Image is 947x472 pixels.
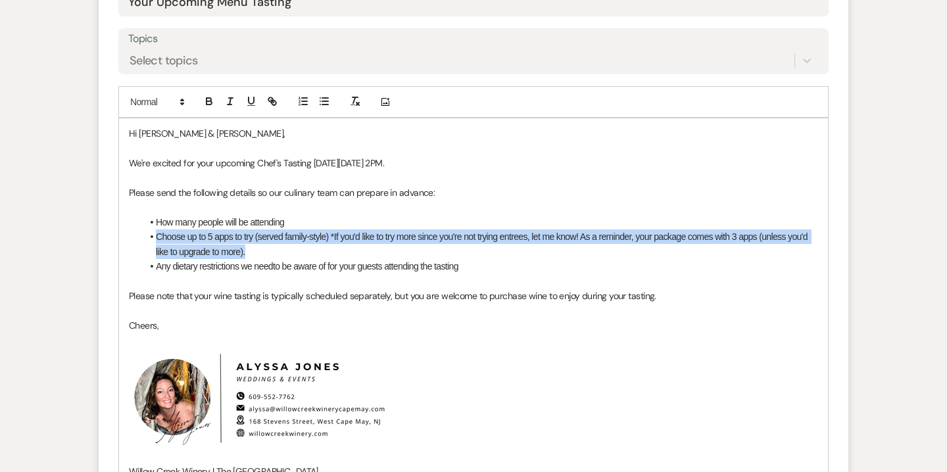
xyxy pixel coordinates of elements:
p: Hi [PERSON_NAME] & [PERSON_NAME], [129,126,818,141]
p: Please send the following details so our culinary team can prepare in advance: [129,185,818,200]
span: to be aware of for your guests attending the tasting [273,261,458,271]
label: Topics [128,30,819,49]
span: Please note that your wine tasting is typically scheduled separately, but you are welcome to purc... [129,290,656,302]
li: Any dietary restrictions we need [142,259,818,273]
li: How many people will be attending [142,215,818,229]
li: Choose up to 5 apps to try (served family-style) *If you'd like to try more since you're not tryi... [142,229,818,259]
div: Select topics [130,52,198,70]
p: We're excited for your upcoming Chef's Tasting [DATE][DATE] 2PM. [129,156,818,170]
p: Cheers, [129,318,818,333]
